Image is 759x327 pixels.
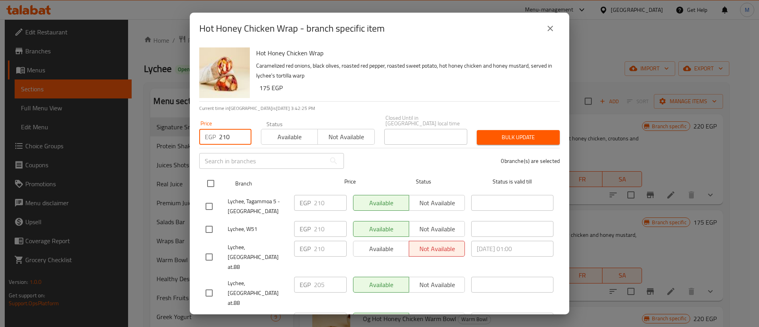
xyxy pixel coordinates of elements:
p: EGP [300,198,311,208]
span: Status is valid till [471,177,553,187]
input: Please enter price [314,241,347,257]
button: Available [261,129,318,145]
button: close [541,19,560,38]
p: EGP [205,132,216,142]
h6: 175 EGP [259,82,553,93]
span: Status [383,177,465,187]
input: Please enter price [314,277,347,293]
span: Available [264,131,315,143]
p: Current time in [GEOGRAPHIC_DATA] is [DATE] 3:42:25 PM [199,105,560,112]
input: Search in branches [199,153,326,169]
button: Not available [317,129,374,145]
p: 0 branche(s) are selected [501,157,560,165]
input: Please enter price [314,221,347,237]
span: Lychee, [GEOGRAPHIC_DATA] at.88 [228,278,288,308]
button: Bulk update [477,130,560,145]
p: Caramelized red onions, black olives, roasted red pepper, roasted sweet potato, hot honey chicken... [256,61,553,81]
input: Please enter price [314,195,347,211]
span: Lychee, W51 [228,224,288,234]
h6: Hot Honey Chicken Wrap [256,47,553,59]
span: Branch [235,179,317,189]
p: EGP [300,244,311,253]
p: EGP [300,224,311,234]
span: Not available [321,131,371,143]
span: Lychee, Tagammoa 5 - [GEOGRAPHIC_DATA] [228,197,288,216]
img: Hot Honey Chicken Wrap [199,47,250,98]
p: EGP [300,280,311,289]
span: Price [324,177,376,187]
span: Bulk update [483,132,553,142]
input: Please enter price [219,129,251,145]
span: Lychee, [GEOGRAPHIC_DATA] at.88 [228,242,288,272]
h2: Hot Honey Chicken Wrap - branch specific item [199,22,385,35]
